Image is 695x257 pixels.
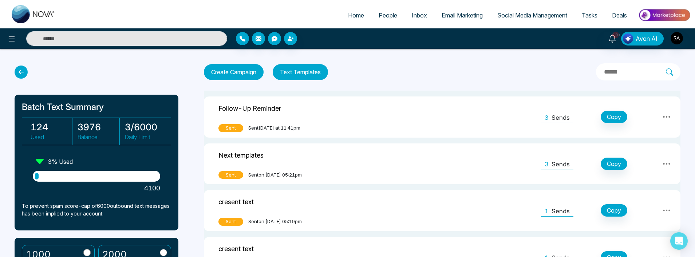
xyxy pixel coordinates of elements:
[31,133,72,141] p: Used
[273,64,328,80] button: Text Templates
[601,111,627,123] button: Copy
[218,218,243,226] span: Sent
[412,12,427,19] span: Inbox
[218,149,264,160] p: Next templates
[348,12,364,19] span: Home
[218,195,254,207] p: cresent text
[12,5,55,23] img: Nova CRM Logo
[204,143,680,185] tr: Next templatesSentSenton [DATE] 05:21pm3SendsCopy
[83,249,91,256] input: 1000$30
[248,218,302,225] span: Sent on [DATE] 05:19pm
[248,171,302,179] span: Sent on [DATE] 05:21pm
[160,249,167,256] input: 2000$60
[341,8,371,22] a: Home
[623,33,633,44] img: Lead Flow
[601,158,627,170] button: Copy
[574,8,605,22] a: Tasks
[218,124,243,132] span: Sent
[204,64,264,80] button: Create Campaign
[605,8,634,22] a: Deals
[636,34,658,43] span: Avon AI
[218,171,243,179] span: Sent
[490,8,574,22] a: Social Media Management
[545,160,549,169] span: 3
[218,102,281,113] p: Follow-Up Reminder
[638,7,691,23] img: Market-place.gif
[671,32,683,44] img: User Avatar
[31,122,72,133] h3: 124
[371,8,404,22] a: People
[379,12,397,19] span: People
[552,207,570,216] p: Sends
[545,207,549,216] span: 1
[612,32,619,38] span: 10+
[601,204,627,217] button: Copy
[248,124,300,132] span: Sent [DATE] at 11:41pm
[218,242,254,254] p: cresent text
[404,8,434,22] a: Inbox
[552,160,570,169] p: Sends
[497,12,567,19] span: Social Media Management
[621,32,664,46] button: Avon AI
[434,8,490,22] a: Email Marketing
[125,122,167,133] h3: 3 / 6000
[204,190,680,231] tr: cresent textSentSenton [DATE] 05:19pm1SendsCopy
[582,12,597,19] span: Tasks
[204,96,680,138] tr: Follow-Up ReminderSentSent[DATE] at 11:41pm3SendsCopy
[48,157,73,166] p: 3 % Used
[670,232,688,250] div: Open Intercom Messenger
[545,113,549,123] span: 3
[78,122,119,133] h3: 3976
[125,133,167,141] p: Daily Limit
[604,32,621,44] a: 10+
[22,102,171,112] h1: Batch Text Summary
[78,133,119,141] p: Balance
[442,12,483,19] span: Email Marketing
[552,113,570,123] p: Sends
[22,202,171,217] p: To prevent spam score-cap of 6000 outbound text messages has been implied to your account.
[33,183,160,193] p: 4100
[612,12,627,19] span: Deals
